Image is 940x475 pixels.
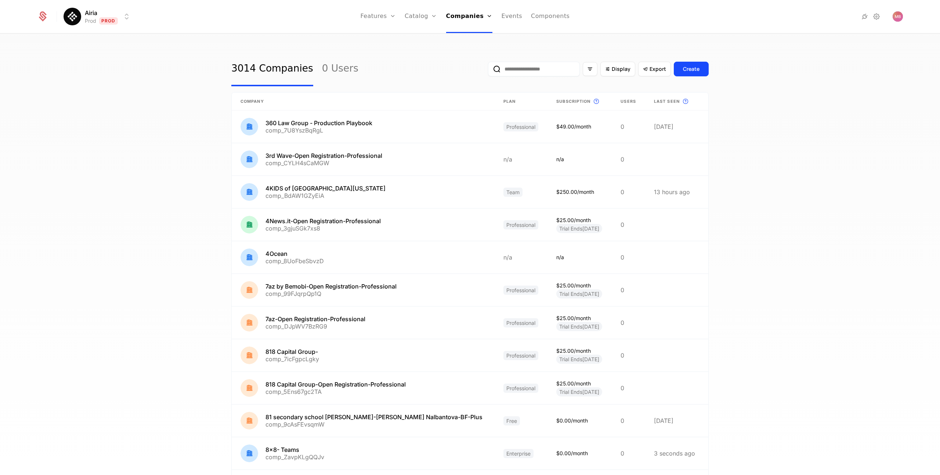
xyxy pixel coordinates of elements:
[683,65,699,73] div: Create
[860,12,869,21] a: Integrations
[612,65,630,73] span: Display
[322,52,358,86] a: 0 Users
[612,93,645,110] th: Users
[872,12,881,21] a: Settings
[893,11,903,22] button: Open user button
[85,17,96,25] div: Prod
[893,11,903,22] img: Matt Bell
[85,8,97,17] span: Airia
[231,52,313,86] a: 3014 Companies
[654,98,680,105] span: Last seen
[232,93,495,110] th: Company
[674,62,709,76] button: Create
[495,93,548,110] th: Plan
[556,98,590,105] span: Subscription
[600,62,635,76] button: Display
[66,8,131,25] button: Select environment
[638,62,671,76] button: Export
[583,62,597,76] button: Filter options
[650,65,666,73] span: Export
[64,8,81,25] img: Airia
[99,17,118,25] span: Prod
